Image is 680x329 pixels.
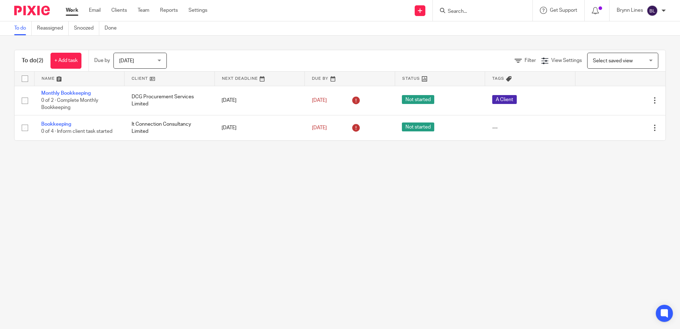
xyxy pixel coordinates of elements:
span: View Settings [551,58,582,63]
a: Done [105,21,122,35]
img: svg%3E [647,5,658,16]
a: Team [138,7,149,14]
img: Pixie [14,6,50,15]
span: Filter [525,58,536,63]
a: Bookkeeping [41,122,71,127]
a: Work [66,7,78,14]
td: [DATE] [214,86,305,115]
span: [DATE] [312,125,327,130]
span: A Client [492,95,517,104]
span: Tags [492,77,504,80]
a: To do [14,21,32,35]
input: Search [447,9,511,15]
a: Reassigned [37,21,69,35]
span: [DATE] [119,58,134,63]
div: --- [492,124,568,131]
span: 0 of 4 · Inform client task started [41,129,112,134]
span: 0 of 2 · Complete Monthly Bookkeeping [41,98,98,110]
span: (2) [37,58,43,63]
a: Clients [111,7,127,14]
a: Settings [188,7,207,14]
a: Reports [160,7,178,14]
td: [DATE] [214,115,305,140]
span: Not started [402,95,434,104]
span: Select saved view [593,58,633,63]
a: Snoozed [74,21,99,35]
td: DCG Procurement Services Limited [124,86,215,115]
a: Email [89,7,101,14]
span: [DATE] [312,98,327,103]
p: Brynn Lines [617,7,643,14]
h1: To do [22,57,43,64]
p: Due by [94,57,110,64]
span: Not started [402,122,434,131]
span: Get Support [550,8,577,13]
a: Monthly Bookkeeping [41,91,91,96]
td: It Connection Consultancy Limited [124,115,215,140]
a: + Add task [51,53,81,69]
